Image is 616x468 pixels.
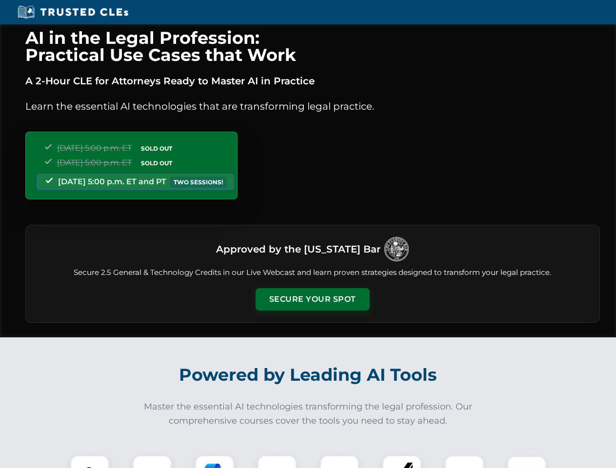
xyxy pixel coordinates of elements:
p: A 2-Hour CLE for Attorneys Ready to Master AI in Practice [25,73,600,89]
span: [DATE] 5:00 p.m. ET [57,158,132,167]
p: Secure 2.5 General & Technology Credits in our Live Webcast and learn proven strategies designed ... [38,267,588,278]
span: SOLD OUT [138,158,176,168]
img: Trusted CLEs [15,5,131,19]
h1: AI in the Legal Profession: Practical Use Cases that Work [25,29,600,63]
img: Logo [384,237,409,261]
p: Master the essential AI technologies transforming the legal profession. Our comprehensive courses... [138,400,479,428]
span: [DATE] 5:00 p.m. ET [57,143,132,153]
span: SOLD OUT [138,143,176,154]
p: Learn the essential AI technologies that are transforming legal practice. [25,98,600,114]
button: Secure Your Spot [256,288,370,311]
h3: Approved by the [US_STATE] Bar [216,240,380,258]
h2: Powered by Leading AI Tools [38,358,578,392]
